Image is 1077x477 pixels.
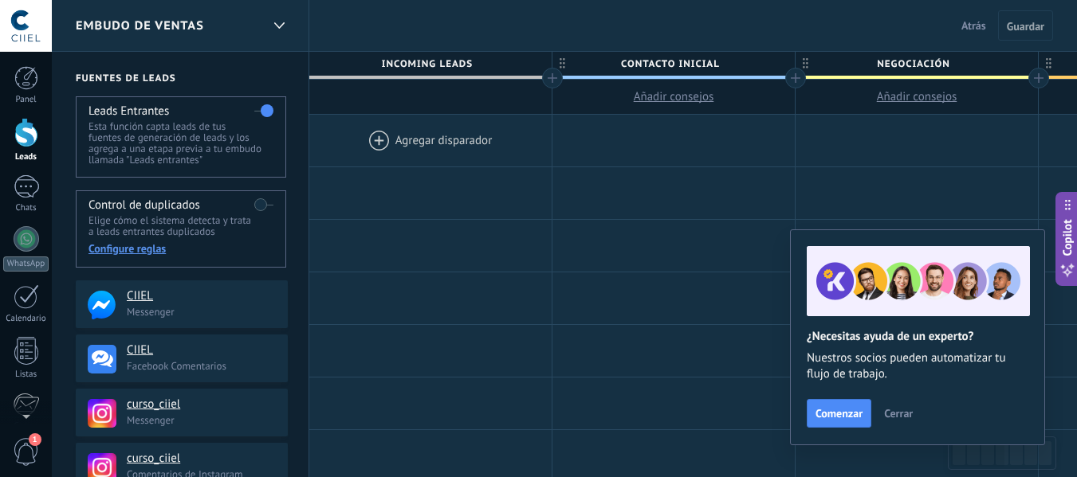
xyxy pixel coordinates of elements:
[3,95,49,105] div: Panel
[552,52,795,76] div: Contacto inicial
[816,408,863,419] span: Comenzar
[88,121,273,166] p: Esta función capta leads de tus fuentes de generación de leads y los agrega a una etapa previa a ...
[807,329,1028,344] h2: ¿Necesitas ayuda de un experto?
[127,359,278,373] p: Facebook Comentarios
[76,18,204,33] span: Embudo de ventas
[796,80,1038,114] button: Añadir consejos
[88,197,200,213] h4: Control de duplicados
[127,305,278,319] p: Messenger
[127,451,276,467] h4: curso_ciiel
[3,152,49,162] div: Leads
[3,203,49,213] div: Chats
[998,10,1053,41] button: Guardar
[807,350,1028,382] span: Nuestros socios pueden automatizar tu flujo de trabajo.
[1059,219,1075,256] span: Copilot
[76,72,288,84] h2: Fuentes de leads
[127,342,276,358] h4: CIIEL
[88,104,169,119] h4: Leads Entrantes
[552,80,795,114] button: Añadir consejos
[877,401,920,425] button: Cerrar
[955,14,992,37] button: Atrás
[877,89,957,104] span: Añadir consejos
[1007,21,1044,32] span: Guardar
[796,52,1038,76] div: Negociación
[309,52,552,76] div: Incoming leads
[29,433,41,446] span: 1
[884,408,913,419] span: Cerrar
[265,10,293,41] div: Embudo de ventas
[127,397,276,412] h4: curso_ciiel
[88,215,273,237] p: Elige cómo el sistema detecta y trata a leads entrantes duplicados
[3,314,49,324] div: Calendario
[127,413,278,427] p: Messenger
[3,369,49,380] div: Listas
[309,52,544,76] span: Incoming leads
[807,399,871,428] button: Comenzar
[552,52,787,76] span: Contacto inicial
[127,288,276,304] h4: CIIEL
[88,241,273,256] div: Configure reglas
[796,52,1030,76] span: Negociación
[634,89,714,104] span: Añadir consejos
[3,256,49,272] div: WhatsApp
[961,18,986,33] span: Atrás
